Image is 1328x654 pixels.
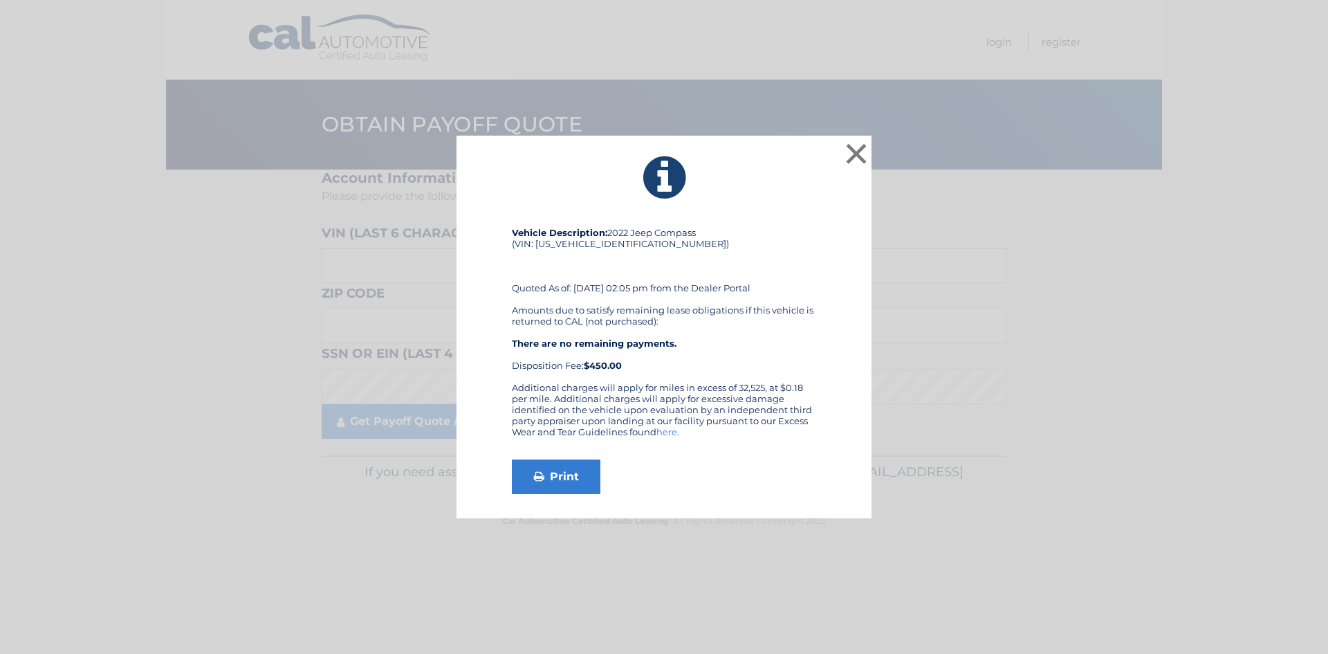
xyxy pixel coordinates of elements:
div: Additional charges will apply for miles in excess of 32,525, at $0.18 per mile. Additional charge... [512,382,816,448]
strong: There are no remaining payments. [512,338,676,349]
button: × [842,140,870,167]
a: here [656,426,677,437]
strong: $450.00 [584,360,622,371]
strong: Vehicle Description: [512,227,607,238]
div: Amounts due to satisfy remaining lease obligations if this vehicle is returned to CAL (not purcha... [512,305,816,371]
div: 2022 Jeep Compass (VIN: [US_VEHICLE_IDENTIFICATION_NUMBER]) Quoted As of: [DATE] 02:05 pm from th... [512,227,816,382]
a: Print [512,460,600,494]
